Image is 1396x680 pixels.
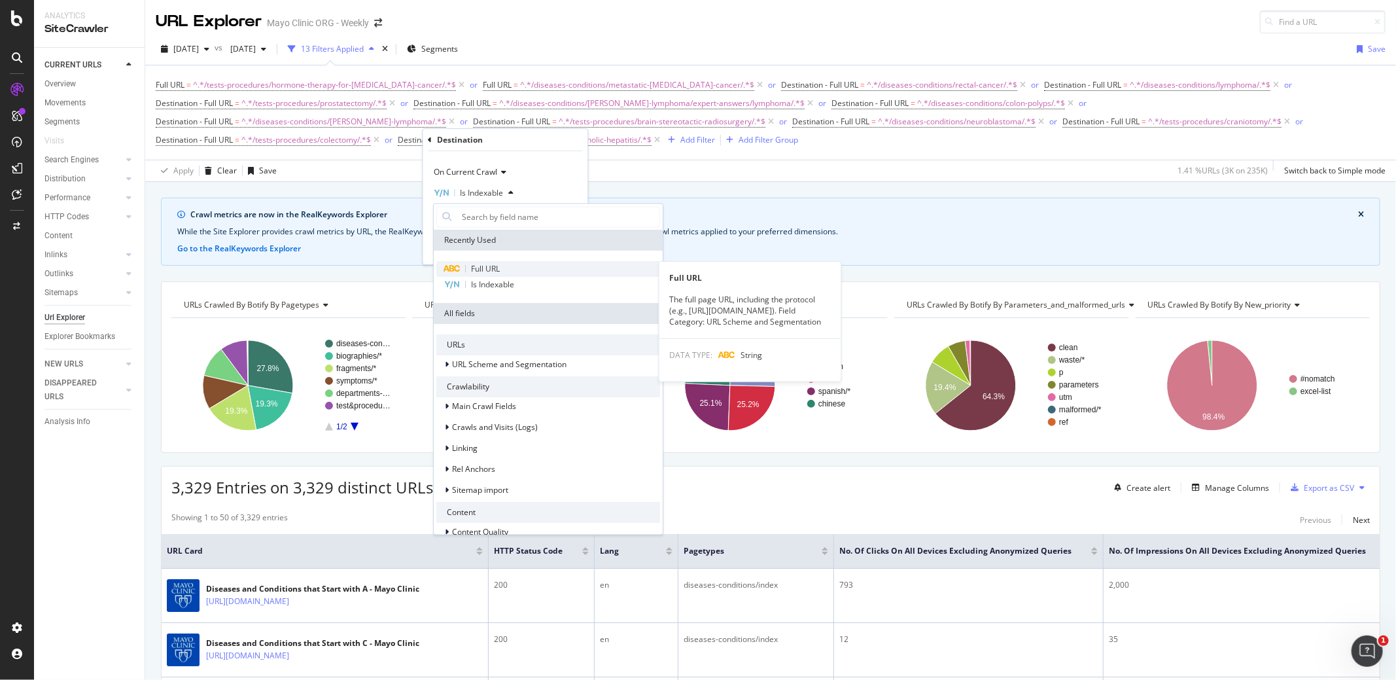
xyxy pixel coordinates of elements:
span: = [493,98,497,109]
div: or [470,79,478,90]
button: or [1295,115,1303,128]
div: A chart. [654,329,886,442]
div: Full URL [659,272,841,283]
div: Clear [217,165,237,176]
h4: URLs Crawled By Botify By parameters_and_malformed_urls [904,295,1145,315]
span: HTTP Status Code [494,545,563,557]
span: URLs Crawled By Botify By content_type [425,299,570,310]
button: or [470,79,478,91]
div: Content [44,229,73,243]
button: Previous [1300,512,1331,528]
button: or [818,97,826,109]
a: Performance [44,191,122,205]
div: or [1284,79,1292,90]
div: Apply [173,165,194,176]
button: Export as CSV [1285,477,1354,498]
button: or [1079,97,1087,109]
div: en [600,634,672,645]
span: Destination - Full URL [1044,79,1121,90]
text: p [1059,368,1064,377]
svg: A chart. [1136,329,1369,442]
a: Url Explorer [44,311,135,325]
span: = [1123,79,1128,90]
div: Save [259,165,277,176]
span: ^.*/tests-procedures/brain-stereotactic-radiosurgery/.*$ [559,113,765,131]
div: A chart. [171,329,404,442]
button: Apply [156,160,194,181]
div: HTTP Codes [44,210,89,224]
h4: URLs Crawled By Botify By new_priority [1145,295,1358,315]
div: SiteCrawler [44,22,134,37]
span: pagetypes [684,545,802,557]
span: Segments [421,43,458,54]
div: Crawlability [436,377,660,398]
div: 200 [494,579,589,591]
div: Next [1353,514,1370,526]
a: HTTP Codes [44,210,122,224]
a: CURRENT URLS [44,58,122,72]
text: diseases-con… [336,339,391,348]
span: = [860,79,865,90]
span: URLs Crawled By Botify By new_priority [1148,299,1291,310]
a: Analysis Info [44,415,135,429]
div: 1.41 % URLs ( 3K on 235K ) [1178,165,1268,176]
div: Outlinks [44,267,73,281]
span: Crawls and Visits (Logs) [452,422,538,433]
h4: URLs Crawled By Botify By pagetypes [181,295,394,315]
span: Is Indexable [471,279,514,291]
text: spanish/* [818,387,851,396]
div: diseases-conditions/index [684,579,828,591]
div: 200 [494,634,589,645]
a: Movements [44,96,135,110]
span: ^.*/diseases-conditions/neuroblastoma/.*$ [878,113,1036,131]
div: Switch back to Simple mode [1284,165,1386,176]
div: While the Site Explorer provides crawl metrics by URL, the RealKeywords Explorer enables more rob... [177,226,1364,238]
div: or [779,116,787,127]
div: Showing 1 to 50 of 3,329 entries [171,512,288,528]
div: Recently Used [434,230,663,251]
div: arrow-right-arrow-left [374,18,382,27]
a: Search Engines [44,153,122,167]
span: Lang [600,545,646,557]
text: parameters [1059,380,1099,389]
span: URLs Crawled By Botify By parameters_and_malformed_urls [907,299,1125,310]
div: A chart. [894,329,1127,442]
span: ^.*/diseases-conditions/rectal-cancer/.*$ [867,76,1017,94]
span: = [552,116,557,127]
text: 19.3% [256,399,278,408]
div: or [1049,116,1057,127]
button: or [385,134,393,146]
div: DISAPPEARED URLS [44,376,111,404]
button: or [1031,79,1039,91]
div: or [1031,79,1039,90]
span: URL Scheme and Segmentation [452,359,567,370]
button: Is Indexable [434,183,519,204]
div: All fields [434,304,663,325]
span: On Current Crawl [434,166,498,177]
div: Inlinks [44,248,67,262]
div: Overview [44,77,76,91]
span: Destination - Full URL [792,116,869,127]
button: 13 Filters Applied [283,39,379,60]
span: Destination - Full URL [156,134,233,145]
text: departments-… [336,389,391,398]
div: Analysis Info [44,415,90,429]
span: = [1142,116,1146,127]
text: 98.4% [1202,412,1225,421]
div: info banner [161,198,1380,266]
a: [URL][DOMAIN_NAME] [206,595,289,608]
span: Destination - Full URL [781,79,858,90]
a: Outlinks [44,267,122,281]
span: DATA TYPE: [670,349,713,360]
button: or [400,97,408,109]
div: or [460,116,468,127]
span: 2025 Jul. 16th [225,43,256,54]
span: Destination - Full URL [831,98,909,109]
span: Destination - Full URL [1062,116,1140,127]
button: Cancel [428,241,470,254]
span: Destination - Full URL [473,116,550,127]
div: 2,000 [1109,579,1392,591]
div: 12 [839,634,1098,645]
text: waste/* [1058,355,1085,365]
